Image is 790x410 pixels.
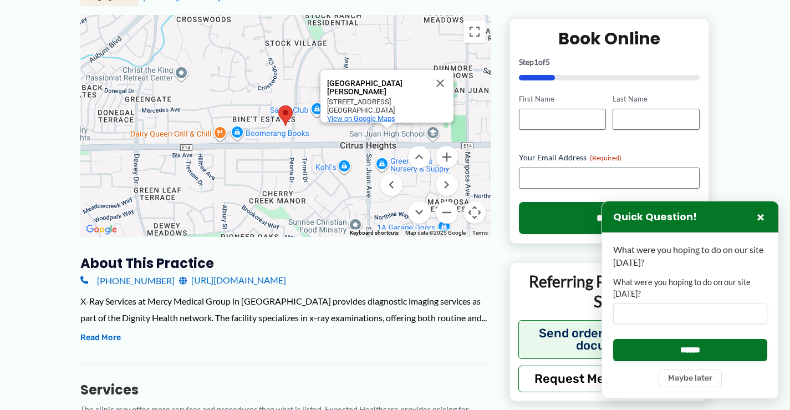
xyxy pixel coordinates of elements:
button: Request Medical Records [518,365,701,392]
label: Your Email Address [519,152,700,163]
button: Close [427,70,453,97]
span: (Required) [590,154,621,162]
div: San Juan High School [320,70,453,123]
span: 5 [546,57,550,67]
label: Last Name [613,94,700,104]
a: [PHONE_NUMBER] [80,272,175,288]
button: Keyboard shortcuts [350,229,399,237]
h3: Quick Question! [613,211,697,224]
img: Google [83,222,120,237]
h2: Book Online [519,28,700,49]
a: Open this area in Google Maps (opens a new window) [83,222,120,237]
button: Close [754,210,767,224]
p: What were you hoping to do on our site [DATE]? [613,244,767,269]
a: View on Google Maps [327,114,395,123]
div: [GEOGRAPHIC_DATA] [327,106,427,114]
button: Send orders and clinical documents [518,320,701,358]
button: Zoom in [436,146,458,168]
button: Move right [436,174,458,196]
div: X-Ray Services at Mercy Medical Group in [GEOGRAPHIC_DATA] provides diagnostic imaging services a... [80,293,491,326]
p: Step of [519,58,700,66]
a: Terms (opens in new tab) [472,230,488,236]
a: [URL][DOMAIN_NAME] [179,272,286,288]
button: Zoom out [436,201,458,224]
button: Move up [408,146,430,168]
div: [GEOGRAPHIC_DATA][PERSON_NAME] [327,79,427,96]
button: Move left [380,174,402,196]
button: Map camera controls [463,201,486,224]
p: Referring Providers and Staff [518,271,701,312]
label: First Name [519,94,606,104]
span: 1 [534,57,538,67]
button: Maybe later [659,369,722,387]
div: [STREET_ADDRESS] [327,98,427,106]
label: What were you hoping to do on our site [DATE]? [613,277,767,300]
button: Move down [408,201,430,224]
span: Map data ©2025 Google [405,230,466,236]
h3: About this practice [80,255,491,272]
button: Toggle fullscreen view [463,21,486,43]
h3: Services [80,381,491,398]
button: Read More [80,331,121,345]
